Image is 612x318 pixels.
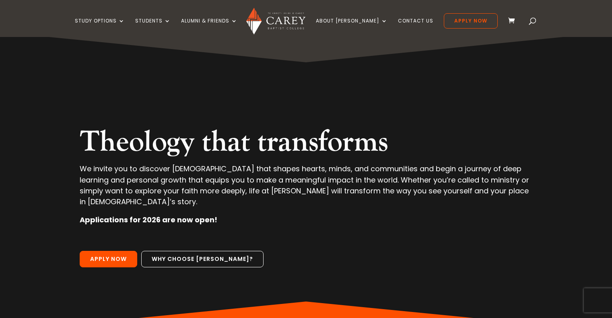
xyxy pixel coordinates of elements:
[75,18,125,37] a: Study Options
[181,18,237,37] a: Alumni & Friends
[135,18,171,37] a: Students
[316,18,387,37] a: About [PERSON_NAME]
[398,18,433,37] a: Contact Us
[80,251,137,268] a: Apply Now
[80,125,532,163] h2: Theology that transforms
[80,215,217,225] strong: Applications for 2026 are now open!
[246,8,305,35] img: Carey Baptist College
[80,163,532,214] p: We invite you to discover [DEMOGRAPHIC_DATA] that shapes hearts, minds, and communities and begin...
[141,251,264,268] a: Why choose [PERSON_NAME]?
[444,13,498,29] a: Apply Now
